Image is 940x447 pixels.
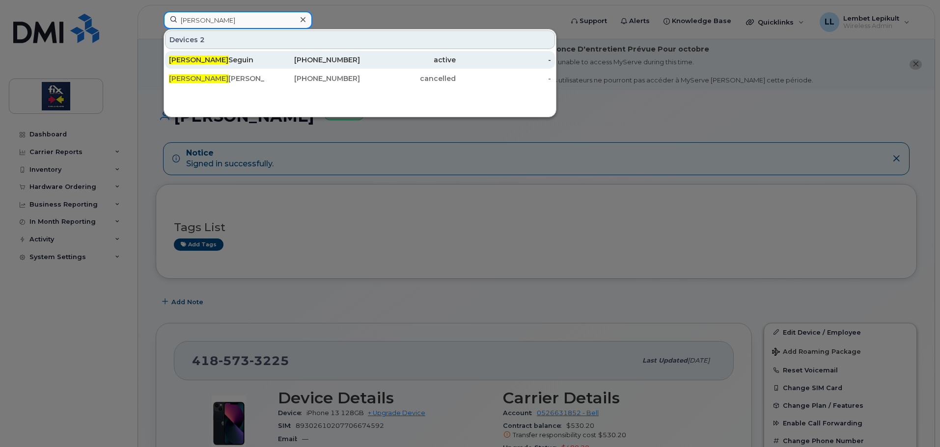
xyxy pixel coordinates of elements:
div: Seguin [169,55,265,65]
div: cancelled [360,74,456,83]
div: - [456,55,552,65]
div: [PERSON_NAME] [169,74,265,83]
div: - [456,74,552,83]
span: 2 [200,35,205,45]
div: active [360,55,456,65]
span: [PERSON_NAME] [169,55,228,64]
div: Devices [165,30,555,49]
a: [PERSON_NAME]Seguin[PHONE_NUMBER]active- [165,51,555,69]
span: [PERSON_NAME] [169,74,228,83]
a: [PERSON_NAME][PERSON_NAME][PHONE_NUMBER]cancelled- [165,70,555,87]
div: [PHONE_NUMBER] [265,74,360,83]
div: [PHONE_NUMBER] [265,55,360,65]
